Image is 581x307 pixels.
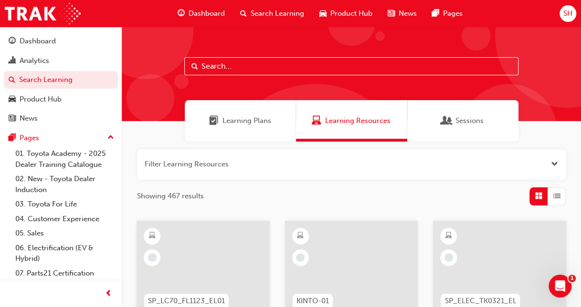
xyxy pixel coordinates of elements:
a: Search Learning [4,71,118,89]
div: Product Hub [20,94,62,105]
span: SP_ELEC_TK0321_EL [444,296,516,307]
span: news-icon [9,114,16,123]
span: pages-icon [9,134,16,143]
span: search-icon [240,8,247,20]
a: 07. Parts21 Certification [11,266,118,281]
a: 06. Electrification (EV & Hybrid) [11,241,118,266]
span: Pages [443,8,463,19]
a: pages-iconPages [424,4,470,23]
span: Learning Plans [222,115,271,126]
a: 04. Customer Experience [11,212,118,226]
span: Learning Plans [209,115,219,126]
span: Search [191,61,198,72]
a: SessionsSessions [407,100,518,142]
span: learningRecordVerb_NONE-icon [444,253,453,262]
span: News [399,8,417,19]
div: Analytics [20,55,49,66]
a: Learning PlansLearning Plans [185,100,296,142]
span: learningResourceType_ELEARNING-icon [445,230,452,242]
a: Learning ResourcesLearning Resources [296,100,407,142]
a: guage-iconDashboard [170,4,232,23]
input: Search... [184,57,518,75]
span: Grid [535,191,542,202]
span: search-icon [9,76,15,84]
span: car-icon [319,8,327,20]
img: Trak [5,3,81,24]
span: List [553,191,560,202]
a: search-iconSearch Learning [232,4,312,23]
a: 03. Toyota For Life [11,197,118,212]
span: Product Hub [330,8,372,19]
a: car-iconProduct Hub [312,4,380,23]
span: Sessions [455,115,484,126]
a: 01. Toyota Academy - 2025 Dealer Training Catalogue [11,146,118,172]
button: Open the filter [551,159,558,170]
button: Pages [4,129,118,147]
a: Dashboard [4,32,118,50]
span: Dashboard [189,8,225,19]
a: Product Hub [4,91,118,108]
span: learningRecordVerb_NONE-icon [148,253,157,262]
span: Learning Resources [312,115,321,126]
span: learningRecordVerb_NONE-icon [296,253,305,262]
a: Analytics [4,52,118,70]
button: DashboardAnalyticsSearch LearningProduct HubNews [4,31,118,129]
div: Pages [20,133,39,143]
span: 1 [568,275,576,282]
button: SH [560,5,576,22]
a: 05. Sales [11,226,118,241]
span: chart-icon [9,57,16,65]
a: News [4,110,118,127]
iframe: Intercom live chat [549,275,571,297]
span: learningResourceType_ELEARNING-icon [297,230,304,242]
span: news-icon [388,8,395,20]
span: learningResourceType_ELEARNING-icon [149,230,156,242]
span: pages-icon [432,8,439,20]
span: SH [563,8,572,19]
span: up-icon [107,132,114,144]
a: news-iconNews [380,4,424,23]
span: Sessions [442,115,452,126]
span: car-icon [9,95,16,104]
span: Showing 467 results [137,191,204,202]
a: 02. New - Toyota Dealer Induction [11,172,118,197]
span: guage-icon [9,37,16,46]
span: prev-icon [105,288,112,300]
span: guage-icon [178,8,185,20]
div: Dashboard [20,36,56,47]
span: Search Learning [251,8,304,19]
div: News [20,113,38,124]
span: SP_LC70_FL1123_EL01 [148,296,225,307]
span: Learning Resources [325,115,391,126]
span: KINTO-01 [296,296,329,307]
